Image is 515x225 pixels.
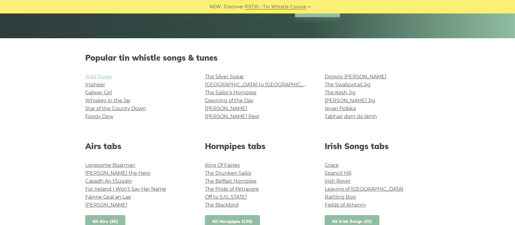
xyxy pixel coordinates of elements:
[224,3,244,10] span: Discover
[325,162,339,168] a: Grace
[325,98,375,103] a: [PERSON_NAME] Jig
[325,82,371,88] a: The Swallowtail Jig
[85,186,166,192] a: For Ireland I Won’t Say Her Name
[210,3,222,10] span: NEW:
[85,162,135,168] a: Lonesome Boatman
[85,98,130,103] a: Whiskey in the Jar
[205,194,247,200] a: Off to [US_STATE]
[85,106,146,111] a: Star of the County Down
[205,141,310,151] h2: Hornpipes tabs
[205,98,254,103] a: Dawning of the Day
[325,202,366,208] a: Fields of Athenry
[85,82,105,88] a: Inisheer
[205,106,247,111] a: [PERSON_NAME]
[205,90,257,96] a: The Sailor’s Hornpipe
[85,74,112,80] a: Wild Rover
[325,74,386,80] a: Drowsy [PERSON_NAME]
[85,194,131,200] a: Fáinne Geal an Lae
[85,141,190,151] h2: Airs tabs
[205,186,259,192] a: The Pride of Petravore
[205,74,244,80] a: The Silver Spear
[85,114,113,119] a: Foggy Dew
[85,90,112,96] a: Galway Girl
[85,170,150,176] a: [PERSON_NAME] the Hero
[205,114,259,119] a: [PERSON_NAME] Reel
[325,186,404,192] a: Leaving of [GEOGRAPHIC_DATA]
[325,90,356,96] a: The Kesh Jig
[85,53,430,62] h2: Popular tin whistle songs & tunes
[245,3,306,10] a: PST10 - Tin Whistle Course
[325,114,377,119] a: Tabhair dom do lámh
[205,202,239,208] a: The Blackbird
[205,82,318,88] a: [GEOGRAPHIC_DATA] to [GEOGRAPHIC_DATA]
[85,178,132,184] a: Casadh An tSúgáin
[325,194,356,200] a: Rattling Bog
[325,141,430,151] h2: Irish Songs tabs
[325,106,356,111] a: Ievan Polkka
[205,170,252,176] a: The Drunken Sailor
[325,178,351,184] a: Irish Rover
[205,178,257,184] a: The Belfast Hornpipe
[85,202,127,208] a: [PERSON_NAME]
[205,162,240,168] a: King Of Fairies
[325,170,351,176] a: Spancil Hill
